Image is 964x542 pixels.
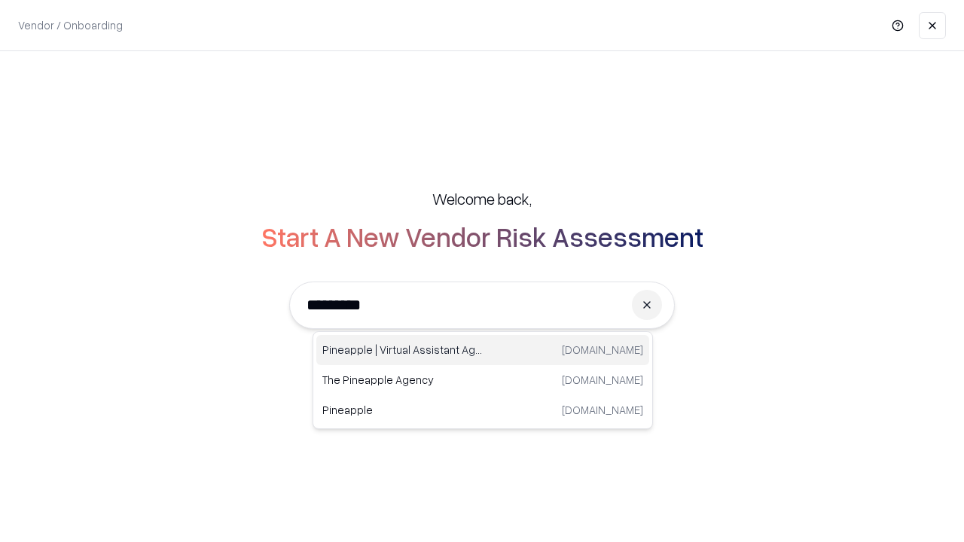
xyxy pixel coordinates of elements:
[322,342,483,358] p: Pineapple | Virtual Assistant Agency
[432,188,532,209] h5: Welcome back,
[261,221,703,251] h2: Start A New Vendor Risk Assessment
[562,372,643,388] p: [DOMAIN_NAME]
[18,17,123,33] p: Vendor / Onboarding
[562,402,643,418] p: [DOMAIN_NAME]
[313,331,653,429] div: Suggestions
[322,372,483,388] p: The Pineapple Agency
[322,402,483,418] p: Pineapple
[562,342,643,358] p: [DOMAIN_NAME]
